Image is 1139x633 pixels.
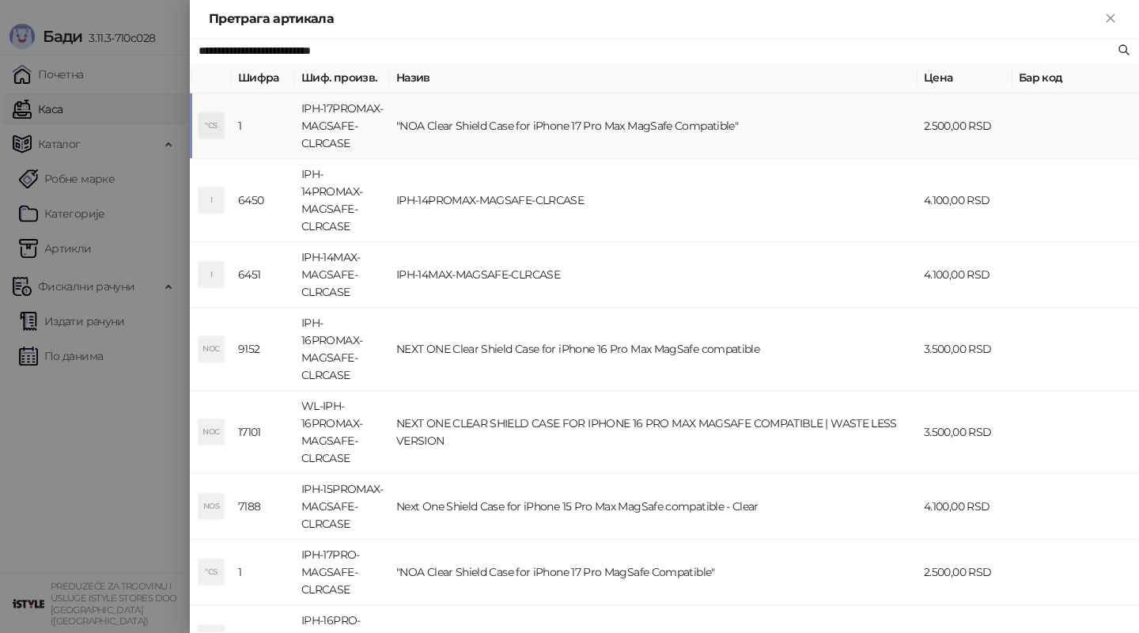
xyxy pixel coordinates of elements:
div: "CS [199,113,224,138]
td: Next One Shield Case for iPhone 15 Pro Max MagSafe compatible - Clear [390,474,918,540]
td: 6450 [232,159,295,242]
td: IPH-14PROMAX-MAGSAFE-CLRCASE [390,159,918,242]
td: 7188 [232,474,295,540]
td: WL-IPH-16PROMAX-MAGSAFE-CLRCASE [295,391,390,474]
td: IPH-14MAX-MAGSAFE-CLRCASE [390,242,918,308]
div: I [199,188,224,213]
td: IPH-16PROMAX-MAGSAFE-CLRCASE [295,308,390,391]
td: 4.100,00 RSD [918,242,1012,308]
td: 4.100,00 RSD [918,159,1012,242]
th: Цена [918,63,1012,93]
div: "CS [199,559,224,585]
td: 2.500,00 RSD [918,93,1012,159]
td: 2.500,00 RSD [918,540,1012,605]
td: "NOA Clear Shield Case for iPhone 17 Pro MagSafe Compatible" [390,540,918,605]
td: 9152 [232,308,295,391]
td: IPH-15PROMAX-MAGSAFE-CLRCASE [295,474,390,540]
td: 17101 [232,391,295,474]
td: NEXT ONE CLEAR SHIELD CASE FOR IPHONE 16 PRO MAX MAGSAFE COMPATIBLE | WASTE LESS VERSION [390,391,918,474]
td: IPH-14PROMAX-MAGSAFE-CLRCASE [295,159,390,242]
td: 3.500,00 RSD [918,391,1012,474]
td: IPH-17PRO-MAGSAFE-CLRCASE [295,540,390,605]
th: Бар код [1012,63,1139,93]
th: Назив [390,63,918,93]
button: Close [1101,9,1120,28]
td: 1 [232,93,295,159]
div: Претрага артикала [209,9,1101,28]
td: 1 [232,540,295,605]
td: 3.500,00 RSD [918,308,1012,391]
td: NEXT ONE Clear Shield Case for iPhone 16 Pro Max MagSafe compatible [390,308,918,391]
td: 4.100,00 RSD [918,474,1012,540]
td: "NOA Clear Shield Case for iPhone 17 Pro Max MagSafe Compatible" [390,93,918,159]
td: IPH-14MAX-MAGSAFE-CLRCASE [295,242,390,308]
td: IPH-17PROMAX-MAGSAFE-CLRCASE [295,93,390,159]
th: Шифра [232,63,295,93]
div: NOC [199,419,224,445]
div: NOS [199,494,224,519]
th: Шиф. произв. [295,63,390,93]
div: I [199,262,224,287]
td: 6451 [232,242,295,308]
div: NOC [199,336,224,362]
